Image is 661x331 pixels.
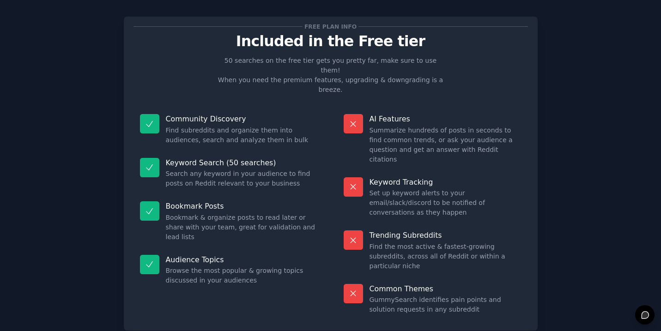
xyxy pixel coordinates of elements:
[214,56,447,95] p: 50 searches on the free tier gets you pretty far, make sure to use them! When you need the premiu...
[133,33,528,49] p: Included in the Free tier
[370,188,522,217] dd: Set up keyword alerts to your email/slack/discord to be notified of conversations as they happen
[370,242,522,271] dd: Find the most active & fastest-growing subreddits, across all of Reddit or within a particular niche
[166,201,318,211] p: Bookmark Posts
[166,158,318,168] p: Keyword Search (50 searches)
[166,255,318,265] p: Audience Topics
[370,177,522,187] p: Keyword Tracking
[166,169,318,188] dd: Search any keyword in your audience to find posts on Reddit relevant to your business
[370,295,522,314] dd: GummySearch identifies pain points and solution requests in any subreddit
[370,284,522,294] p: Common Themes
[166,126,318,145] dd: Find subreddits and organize them into audiences, search and analyze them in bulk
[370,230,522,240] p: Trending Subreddits
[166,266,318,285] dd: Browse the most popular & growing topics discussed in your audiences
[166,114,318,124] p: Community Discovery
[370,114,522,124] p: AI Features
[370,126,522,164] dd: Summarize hundreds of posts in seconds to find common trends, or ask your audience a question and...
[166,213,318,242] dd: Bookmark & organize posts to read later or share with your team, great for validation and lead lists
[303,22,358,31] span: Free plan info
